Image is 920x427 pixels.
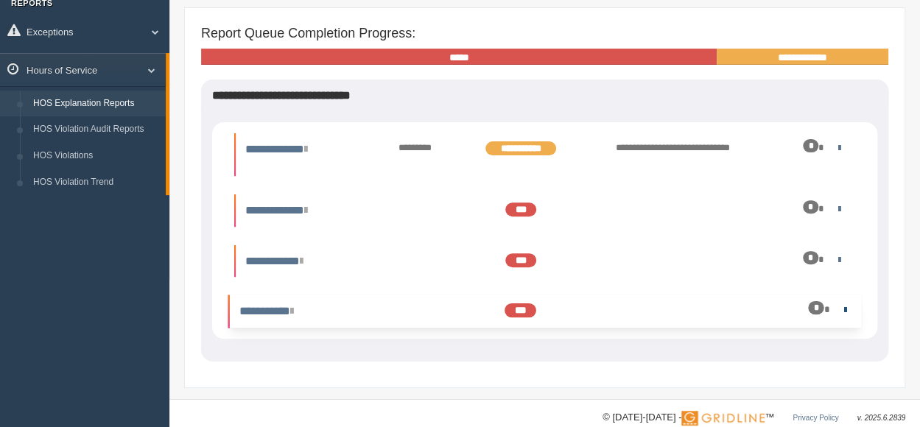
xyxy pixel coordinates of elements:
a: HOS Explanation Reports [27,91,166,117]
div: © [DATE]-[DATE] - ™ [603,410,905,426]
span: v. 2025.6.2839 [857,414,905,422]
a: Privacy Policy [793,414,838,422]
a: HOS Violation Trend [27,169,166,196]
h4: Report Queue Completion Progress: [201,27,888,41]
li: Expand [234,194,855,227]
a: HOS Violations [27,143,166,169]
li: Expand [228,295,862,328]
li: Expand [234,245,855,278]
a: HOS Violation Audit Reports [27,116,166,143]
img: Gridline [681,411,765,426]
li: Expand [234,133,855,176]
